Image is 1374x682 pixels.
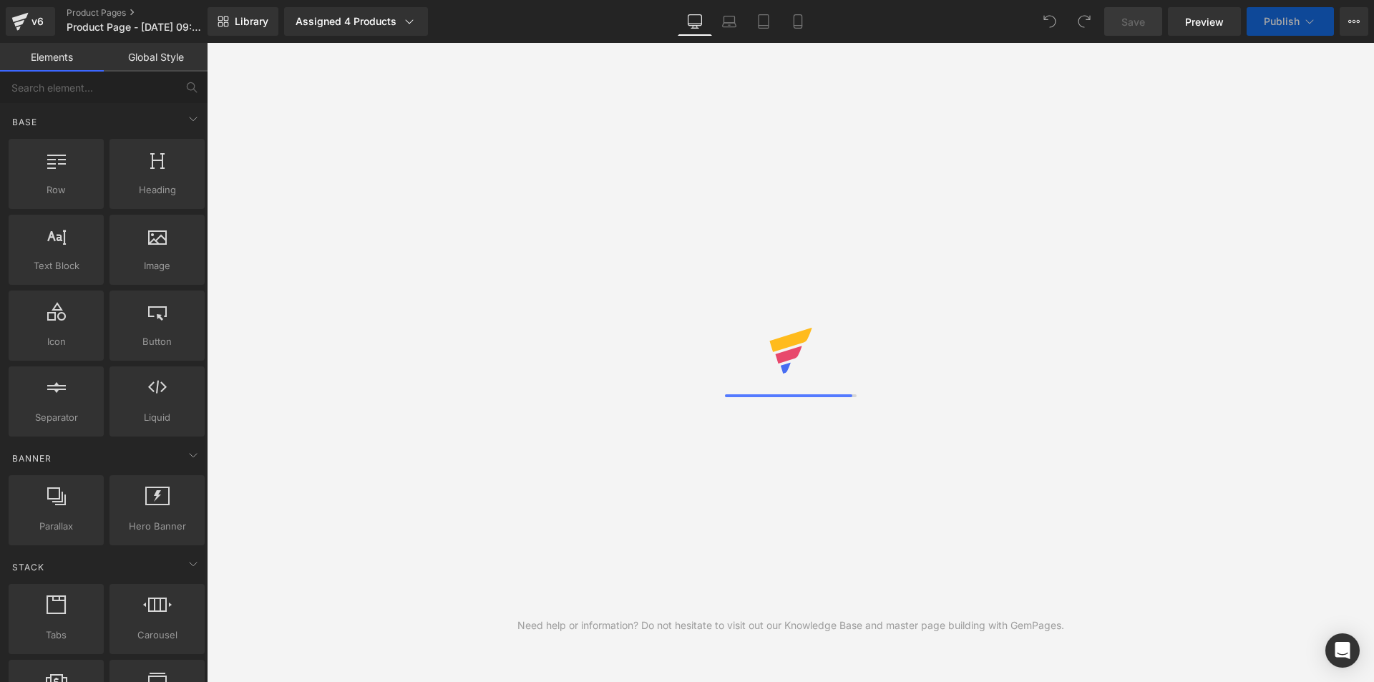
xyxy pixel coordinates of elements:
a: Laptop [712,7,746,36]
span: Base [11,115,39,129]
span: Save [1121,14,1145,29]
a: Global Style [104,43,208,72]
button: Publish [1247,7,1334,36]
a: Product Pages [67,7,231,19]
span: Banner [11,452,53,465]
span: Hero Banner [114,519,200,534]
span: Heading [114,182,200,198]
span: Image [114,258,200,273]
a: v6 [6,7,55,36]
span: Product Page - [DATE] 09:00:37 [67,21,204,33]
a: Preview [1168,7,1241,36]
span: Text Block [13,258,99,273]
div: v6 [29,12,47,31]
div: Open Intercom Messenger [1325,633,1360,668]
a: Tablet [746,7,781,36]
span: Publish [1264,16,1300,27]
span: Separator [13,410,99,425]
a: Desktop [678,7,712,36]
span: Library [235,15,268,28]
span: Icon [13,334,99,349]
a: Mobile [781,7,815,36]
div: Need help or information? Do not hesitate to visit out our Knowledge Base and master page buildin... [517,618,1064,633]
span: Row [13,182,99,198]
button: Undo [1036,7,1064,36]
span: Carousel [114,628,200,643]
span: Tabs [13,628,99,643]
span: Liquid [114,410,200,425]
span: Button [114,334,200,349]
span: Parallax [13,519,99,534]
span: Preview [1185,14,1224,29]
button: Redo [1070,7,1098,36]
a: New Library [208,7,278,36]
span: Stack [11,560,46,574]
button: More [1340,7,1368,36]
div: Assigned 4 Products [296,14,416,29]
